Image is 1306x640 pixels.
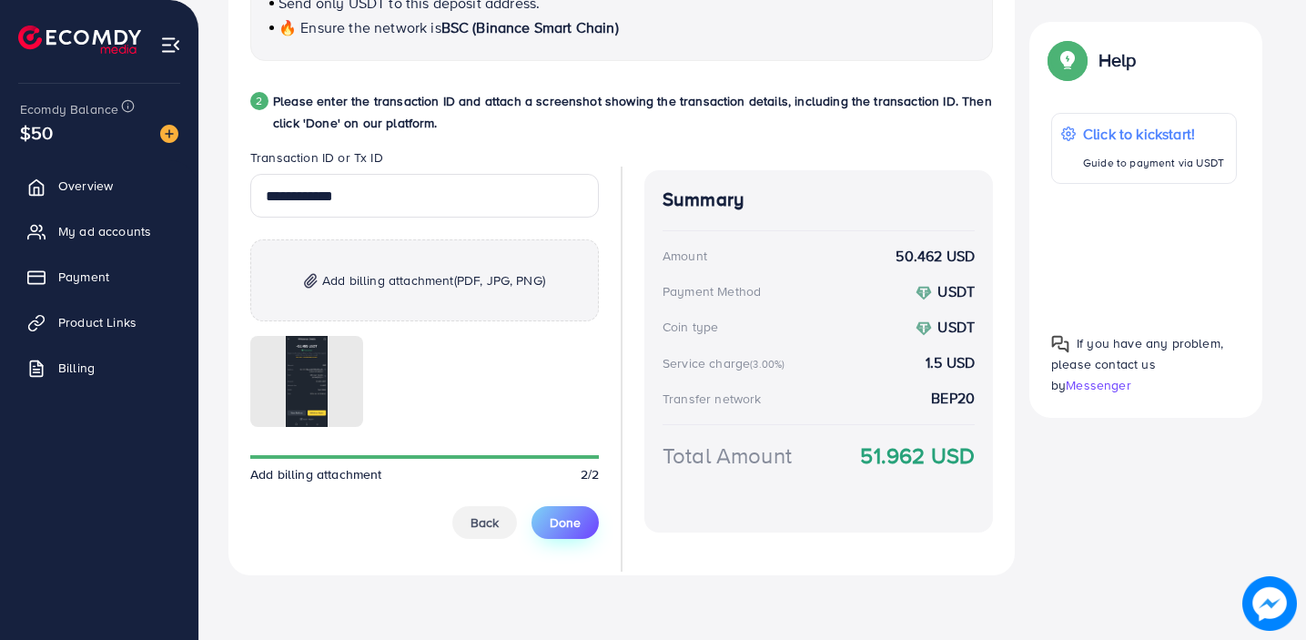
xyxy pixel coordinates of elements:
img: img uploaded [286,336,328,427]
legend: Transaction ID or Tx ID [250,148,599,174]
button: Back [452,506,517,539]
strong: 51.962 USD [860,440,975,472]
button: Done [532,506,599,539]
img: coin [916,285,932,301]
img: image [1242,576,1297,631]
img: img [304,273,318,289]
span: Add billing attachment [322,269,545,291]
div: Payment Method [663,282,761,300]
div: Coin type [663,318,718,336]
strong: USDT [937,281,975,301]
strong: BEP20 [931,388,975,409]
div: Amount [663,247,707,265]
p: Help [1098,49,1137,71]
span: 🔥 Ensure the network is [278,17,441,37]
span: If you have any problem, please contact us by [1051,334,1223,394]
span: Messenger [1066,376,1130,394]
img: logo [18,25,141,54]
a: Payment [14,259,185,295]
a: My ad accounts [14,213,185,249]
span: My ad accounts [58,222,151,240]
a: Product Links [14,304,185,340]
img: Popup guide [1051,44,1084,76]
span: (PDF, JPG, PNG) [454,271,545,290]
span: Done [550,513,581,532]
div: Total Amount [663,440,792,472]
span: Ecomdy Balance [20,100,118,118]
strong: 50.462 USD [896,246,975,267]
p: Guide to payment via USDT [1083,152,1224,174]
strong: 1.5 USD [926,352,975,373]
img: coin [916,320,932,337]
span: Back [471,513,499,532]
span: $50 [20,119,53,146]
img: Popup guide [1051,335,1069,353]
div: 2 [250,92,268,110]
img: image [160,125,178,143]
small: (3.00%) [750,357,785,371]
div: Transfer network [663,390,762,408]
p: Please enter the transaction ID and attach a screenshot showing the transaction details, includin... [273,90,993,134]
h4: Summary [663,188,975,211]
strong: USDT [937,317,975,337]
span: Product Links [58,313,137,331]
p: Click to kickstart! [1083,123,1224,145]
span: Billing [58,359,95,377]
a: Billing [14,350,185,386]
img: menu [160,35,181,56]
span: Overview [58,177,113,195]
span: 2/2 [581,465,599,483]
span: Payment [58,268,109,286]
span: Add billing attachment [250,465,382,483]
a: Overview [14,168,185,204]
span: BSC (Binance Smart Chain) [441,17,619,37]
div: Service charge [663,354,790,372]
